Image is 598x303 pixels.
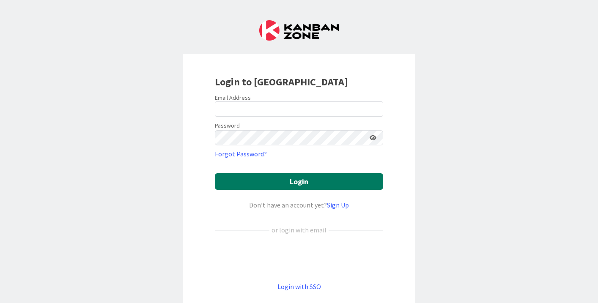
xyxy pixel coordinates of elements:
[215,200,383,210] div: Don’t have an account yet?
[277,282,321,291] a: Login with SSO
[327,201,349,209] a: Sign Up
[215,173,383,190] button: Login
[215,149,267,159] a: Forgot Password?
[215,94,251,101] label: Email Address
[269,225,329,235] div: or login with email
[259,20,339,41] img: Kanban Zone
[211,249,387,268] iframe: Botão Iniciar sessão com o Google
[215,75,348,88] b: Login to [GEOGRAPHIC_DATA]
[215,121,240,130] label: Password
